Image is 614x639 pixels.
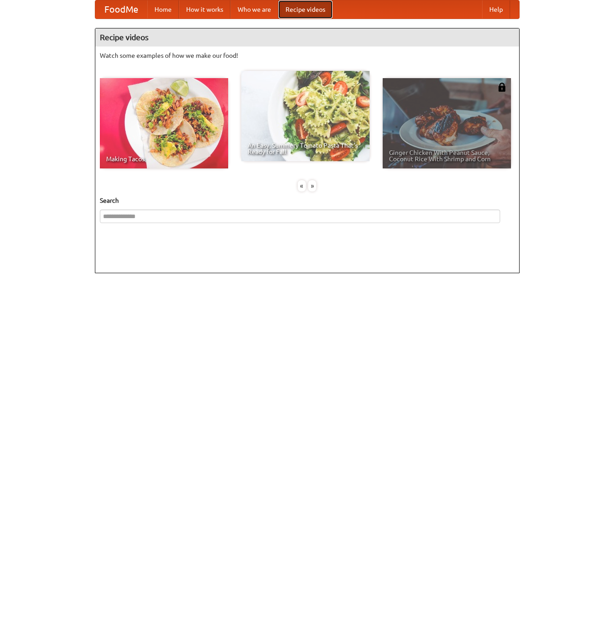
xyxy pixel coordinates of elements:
a: Making Tacos [100,78,228,168]
span: Making Tacos [106,156,222,162]
a: How it works [179,0,230,19]
a: An Easy, Summery Tomato Pasta That's Ready for Fall [241,71,370,161]
h5: Search [100,196,515,205]
div: » [308,180,316,191]
a: Home [147,0,179,19]
a: Who we are [230,0,278,19]
img: 483408.png [497,83,506,92]
h4: Recipe videos [95,28,519,47]
span: An Easy, Summery Tomato Pasta That's Ready for Fall [248,142,363,155]
p: Watch some examples of how we make our food! [100,51,515,60]
a: Recipe videos [278,0,333,19]
a: Help [482,0,510,19]
div: « [298,180,306,191]
a: FoodMe [95,0,147,19]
